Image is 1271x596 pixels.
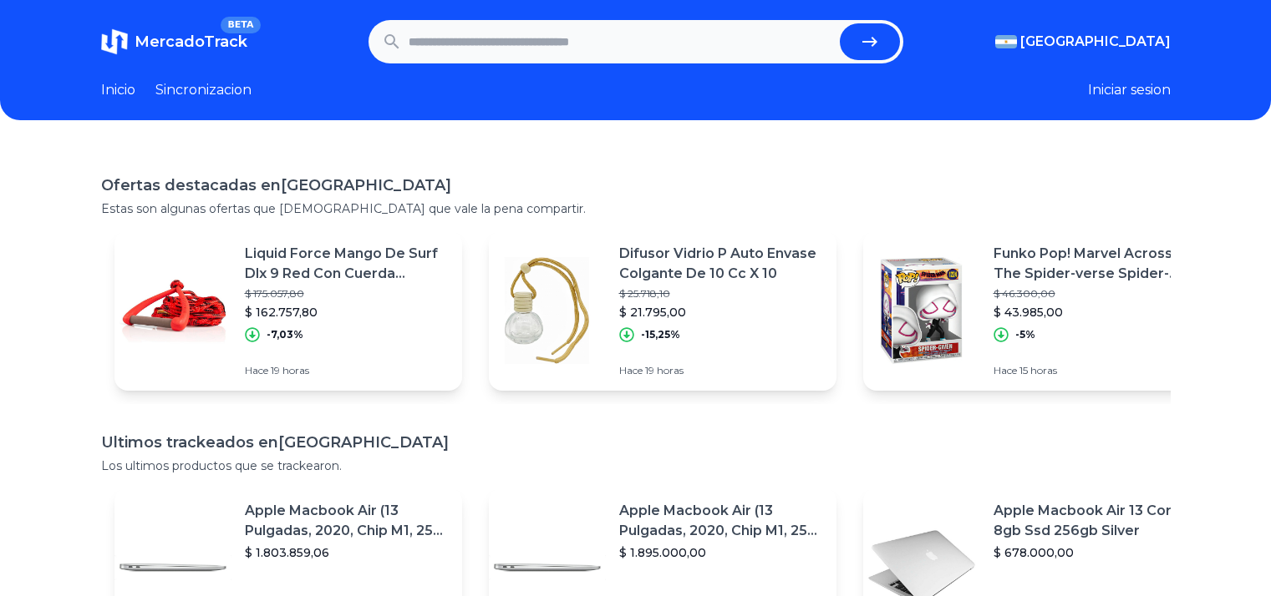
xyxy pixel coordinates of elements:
p: Funko Pop! Marvel Across The Spider-verse Spider-[PERSON_NAME] #1224 [994,244,1197,284]
img: MercadoTrack [101,28,128,55]
p: $ 175.057,80 [245,287,449,301]
p: $ 43.985,00 [994,304,1197,321]
p: $ 1.803.859,06 [245,544,449,561]
img: Argentina [995,35,1017,48]
img: Featured image [114,252,231,369]
p: Los ultimos productos que se trackearon. [101,457,1171,474]
a: Featured imageLiquid Force Mango De Surf Dlx 9 Red Con Cuerda Flotante$ 175.057,80$ 162.757,80-7,... [114,230,462,391]
a: Inicio [101,80,135,100]
a: Featured imageDifusor Vidrio P Auto Envase Colgante De 10 Cc X 10$ 25.718,10$ 21.795,00-15,25%Hac... [489,230,836,391]
p: -7,03% [267,328,303,341]
p: $ 678.000,00 [994,544,1197,561]
p: Apple Macbook Air (13 Pulgadas, 2020, Chip M1, 256 Gb De Ssd, 8 Gb De Ram) - Plata [619,501,823,541]
p: $ 21.795,00 [619,304,823,321]
p: Hace 19 horas [619,364,823,377]
button: Iniciar sesion [1088,80,1171,100]
span: [GEOGRAPHIC_DATA] [1020,32,1171,52]
p: Estas son algunas ofertas que [DEMOGRAPHIC_DATA] que vale la pena compartir. [101,200,1171,217]
button: [GEOGRAPHIC_DATA] [995,32,1171,52]
p: $ 162.757,80 [245,304,449,321]
h1: Ofertas destacadas en [GEOGRAPHIC_DATA] [101,174,1171,197]
p: $ 25.718,10 [619,287,823,301]
p: Difusor Vidrio P Auto Envase Colgante De 10 Cc X 10 [619,244,823,284]
p: Liquid Force Mango De Surf Dlx 9 Red Con Cuerda Flotante [245,244,449,284]
p: -5% [1015,328,1035,341]
img: Featured image [863,252,980,369]
p: -15,25% [641,328,680,341]
p: $ 1.895.000,00 [619,544,823,561]
p: Hace 19 horas [245,364,449,377]
p: Hace 15 horas [994,364,1197,377]
span: BETA [221,17,260,33]
a: MercadoTrackBETA [101,28,247,55]
img: Featured image [489,252,606,369]
p: $ 46.300,00 [994,287,1197,301]
a: Sincronizacion [155,80,252,100]
a: Featured imageFunko Pop! Marvel Across The Spider-verse Spider-[PERSON_NAME] #1224$ 46.300,00$ 43... [863,230,1211,391]
p: Apple Macbook Air 13 Core I5 8gb Ssd 256gb Silver [994,501,1197,541]
span: MercadoTrack [135,33,247,51]
h1: Ultimos trackeados en [GEOGRAPHIC_DATA] [101,431,1171,454]
p: Apple Macbook Air (13 Pulgadas, 2020, Chip M1, 256 Gb De Ssd, 8 Gb De Ram) - Plata [245,501,449,541]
